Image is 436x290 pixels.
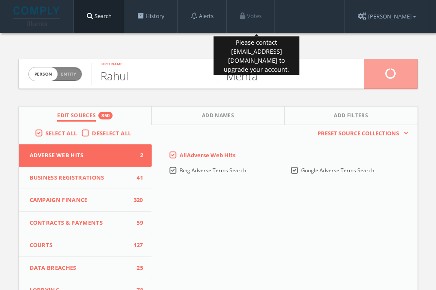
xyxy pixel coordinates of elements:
span: 41 [130,174,143,182]
button: Preset Source Collections [313,129,409,138]
button: Courts127 [19,234,152,257]
div: 850 [98,112,113,119]
span: Add Names [202,112,234,122]
span: Campaign Finance [30,196,130,205]
span: Data Breaches [30,264,130,272]
span: Business Registrations [30,174,130,182]
span: 59 [130,219,143,227]
button: Add Names [152,107,285,125]
span: Courts [30,241,130,250]
button: Contracts & Payments59 [19,212,152,235]
span: 2 [130,151,143,160]
span: 25 [130,264,143,272]
span: All Adverse Web Hits [180,151,235,159]
button: Add Filters [285,107,418,125]
span: Preset Source Collections [313,129,403,138]
span: Entity [61,71,76,77]
button: Data Breaches25 [19,257,152,280]
button: Edit Sources850 [19,107,152,125]
span: Select All [46,129,77,137]
span: Google Adverse Terms Search [301,167,374,174]
span: person [29,67,58,81]
span: Deselect All [92,129,131,137]
button: Business Registrations41 [19,167,152,189]
span: Bing Adverse Terms Search [180,167,246,174]
span: 320 [130,196,143,205]
button: Campaign Finance320 [19,189,152,212]
span: Add Filters [334,112,368,122]
span: Edit Sources [57,112,96,122]
span: Contracts & Payments [30,219,130,227]
button: Adverse Web Hits2 [19,144,152,167]
span: 127 [130,241,143,250]
span: Adverse Web Hits [30,151,130,160]
img: illumis [13,6,61,26]
div: Please contact [EMAIL_ADDRESS][DOMAIN_NAME] to upgrade your account. [213,37,299,75]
